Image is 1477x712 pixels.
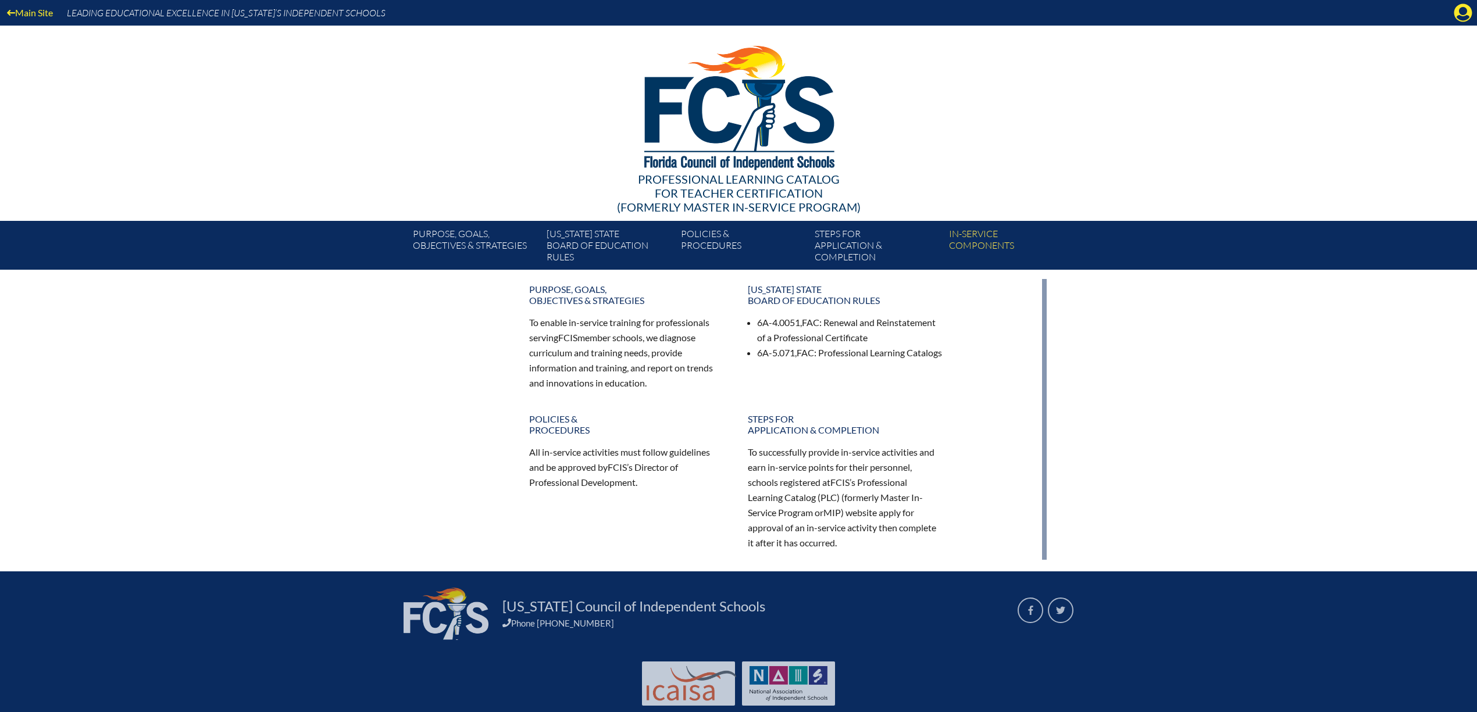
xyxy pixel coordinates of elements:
[655,186,823,200] span: for Teacher Certification
[944,226,1078,270] a: In-servicecomponents
[619,26,859,184] img: FCISlogo221.eps
[748,445,943,550] p: To successfully provide in-service activities and earn in-service points for their personnel, sch...
[647,666,736,701] img: Int'l Council Advancing Independent School Accreditation logo
[750,666,827,701] img: NAIS Logo
[404,172,1073,214] div: Professional Learning Catalog (formerly Master In-service Program)
[757,315,943,345] li: 6A-4.0051, : Renewal and Reinstatement of a Professional Certificate
[820,492,837,503] span: PLC
[498,597,770,616] a: [US_STATE] Council of Independent Schools
[757,345,943,360] li: 6A-5.071, : Professional Learning Catalogs
[2,5,58,20] a: Main Site
[810,226,944,270] a: Steps forapplication & completion
[529,445,725,490] p: All in-service activities must follow guidelines and be approved by ’s Director of Professional D...
[608,461,627,473] span: FCIS
[404,588,488,640] img: FCIS_logo_white
[1454,3,1472,22] svg: Manage account
[830,477,850,488] span: FCIS
[741,409,950,440] a: Steps forapplication & completion
[823,507,841,518] span: MIP
[522,279,732,310] a: Purpose, goals,objectives & strategies
[741,279,950,310] a: [US_STATE] StateBoard of Education rules
[558,332,577,343] span: FCIS
[529,315,725,390] p: To enable in-service training for professionals serving member schools, we diagnose curriculum an...
[502,618,1004,628] div: Phone [PHONE_NUMBER]
[408,226,542,270] a: Purpose, goals,objectives & strategies
[522,409,732,440] a: Policies &Procedures
[542,226,676,270] a: [US_STATE] StateBoard of Education rules
[802,317,819,328] span: FAC
[797,347,814,358] span: FAC
[676,226,810,270] a: Policies &Procedures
